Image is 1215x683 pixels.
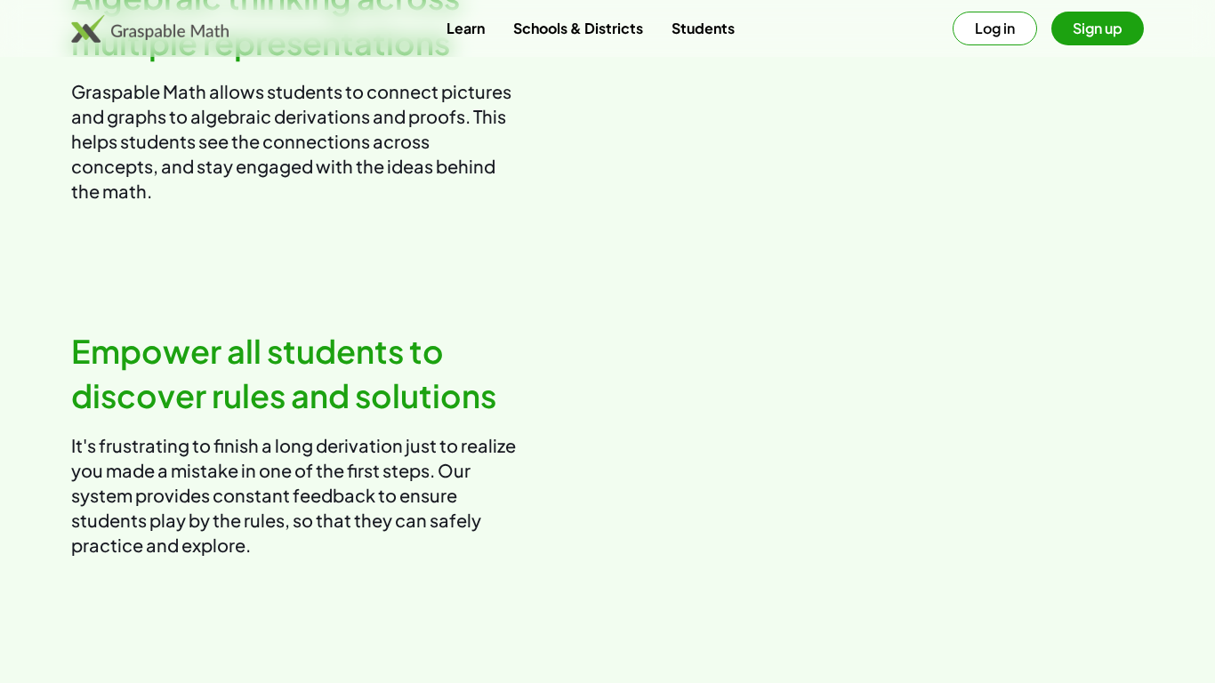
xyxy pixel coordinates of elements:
h2: Empower all students to discover rules and solutions [71,329,516,419]
p: It's frustrating to finish a long derivation just to realize you made a mistake in one of the fir... [71,433,516,558]
button: Sign up [1051,12,1144,45]
button: Log in [953,12,1037,45]
a: Schools & Districts [499,12,657,44]
a: Learn [432,12,499,44]
a: Students [657,12,749,44]
p: Graspable Math allows students to connect pictures and graphs to algebraic derivations and proofs... [71,79,516,204]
